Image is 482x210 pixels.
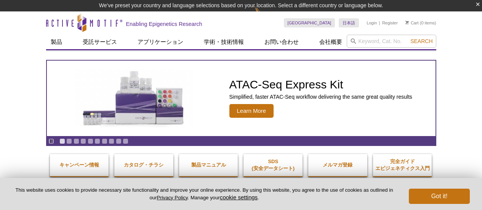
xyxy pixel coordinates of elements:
p: This website uses cookies to provide necessary site functionality and improve your online experie... [12,187,396,201]
a: 完全ガイドエピジェネティクス入門 [373,151,432,180]
strong: 製品マニュアル [191,162,226,168]
a: Go to slide 7 [102,138,107,144]
a: Toggle autoplay [48,138,54,144]
a: 学術・技術情報 [199,35,248,49]
a: Register [382,20,398,26]
a: Go to slide 2 [66,138,72,144]
a: Login [367,20,377,26]
a: Privacy Policy [157,195,187,200]
input: Keyword, Cat. No. [347,35,436,48]
a: [GEOGRAPHIC_DATA] [284,18,335,27]
strong: キャンペーン情報 [59,162,99,168]
a: メルマガ登録 [308,154,367,176]
img: Your Cart [405,21,409,24]
li: | [379,18,380,27]
a: Go to slide 1 [59,138,65,144]
a: アプリケーション [133,35,188,49]
a: 日本語 [339,18,359,27]
a: Go to slide 3 [74,138,79,144]
a: Go to slide 4 [80,138,86,144]
a: 会社概要 [315,35,347,49]
article: ATAC-Seq Express Kit [47,61,436,136]
a: Go to slide 6 [94,138,100,144]
span: Learn More [229,104,274,118]
strong: メルマガ登録 [323,162,352,168]
button: Search [408,38,435,45]
strong: カタログ・チラシ [124,162,163,168]
strong: SDS (安全データシート) [251,159,295,171]
a: 受託サービス [78,35,122,49]
a: Go to slide 5 [88,138,93,144]
a: 製品 [46,35,67,49]
a: キャンペーン情報 [50,154,109,176]
a: Go to slide 10 [123,138,128,144]
a: お問い合わせ [260,35,303,49]
a: Go to slide 9 [116,138,122,144]
img: Change Here [255,6,275,24]
a: ATAC-Seq Express Kit ATAC-Seq Express Kit Simplified, faster ATAC-Seq workflow delivering the sam... [47,61,436,136]
li: (0 items) [405,18,436,27]
img: ATAC-Seq Express Kit [71,69,197,127]
a: 製品マニュアル [179,154,238,176]
span: Search [410,38,432,44]
a: SDS(安全データシート) [243,151,303,180]
button: cookie settings [220,194,258,200]
p: Simplified, faster ATAC-Seq workflow delivering the same great quality results [229,93,412,100]
strong: 完全ガイド エピジェネティクス入門 [375,159,430,171]
h2: Enabling Epigenetics Research [126,21,202,27]
a: Go to slide 8 [109,138,114,144]
button: Got it! [409,189,470,204]
a: カタログ・チラシ [114,154,173,176]
a: Cart [405,20,419,26]
h2: ATAC-Seq Express Kit [229,79,412,90]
